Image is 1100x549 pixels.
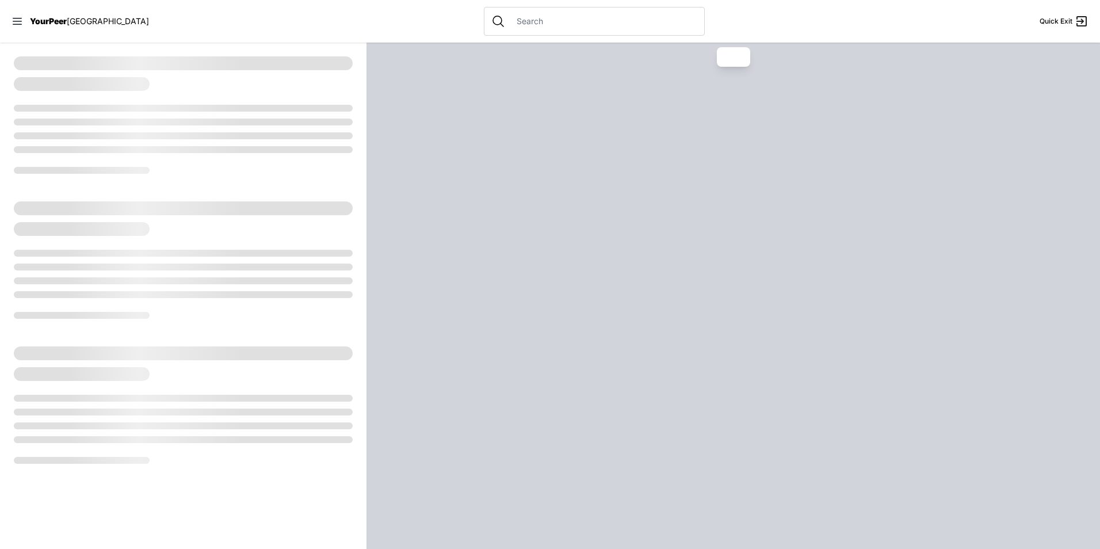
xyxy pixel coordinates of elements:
[510,16,697,27] input: Search
[67,16,149,26] span: [GEOGRAPHIC_DATA]
[1040,14,1088,28] a: Quick Exit
[30,18,149,25] a: YourPeer[GEOGRAPHIC_DATA]
[30,16,67,26] span: YourPeer
[1040,17,1072,26] span: Quick Exit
